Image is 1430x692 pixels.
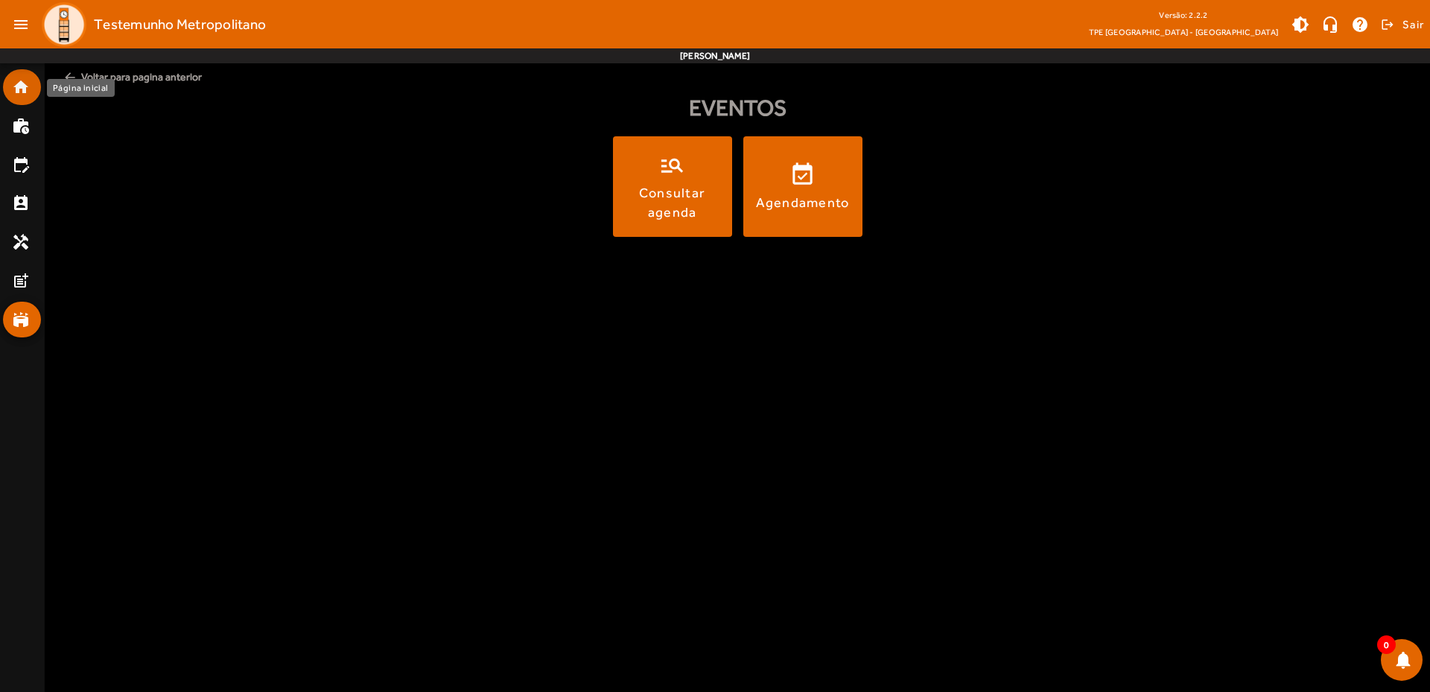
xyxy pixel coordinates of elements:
span: Voltar para pagina anterior [57,63,1418,91]
mat-icon: menu [6,10,36,39]
mat-icon: handyman [12,233,30,251]
div: Eventos [57,91,1418,124]
span: 0 [1377,635,1396,654]
mat-icon: work_history [12,117,30,135]
mat-icon: edit_calendar [12,156,30,174]
button: Consultar agenda [613,136,732,237]
span: Testemunho Metropolitano [94,13,266,36]
div: Versão: 2.2.2 [1089,6,1278,25]
span: Sair [1402,13,1424,36]
span: TPE [GEOGRAPHIC_DATA] - [GEOGRAPHIC_DATA] [1089,25,1278,39]
div: Página inicial [47,79,115,97]
div: Agendamento [756,193,850,212]
a: Testemunho Metropolitano [36,2,266,47]
mat-icon: arrow_back [63,70,77,85]
img: Logo TPE [42,2,86,47]
div: Consultar agenda [616,183,729,220]
mat-icon: perm_contact_calendar [12,194,30,212]
button: Sair [1379,13,1424,36]
button: Agendamento [743,136,862,237]
mat-icon: home [12,78,30,96]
